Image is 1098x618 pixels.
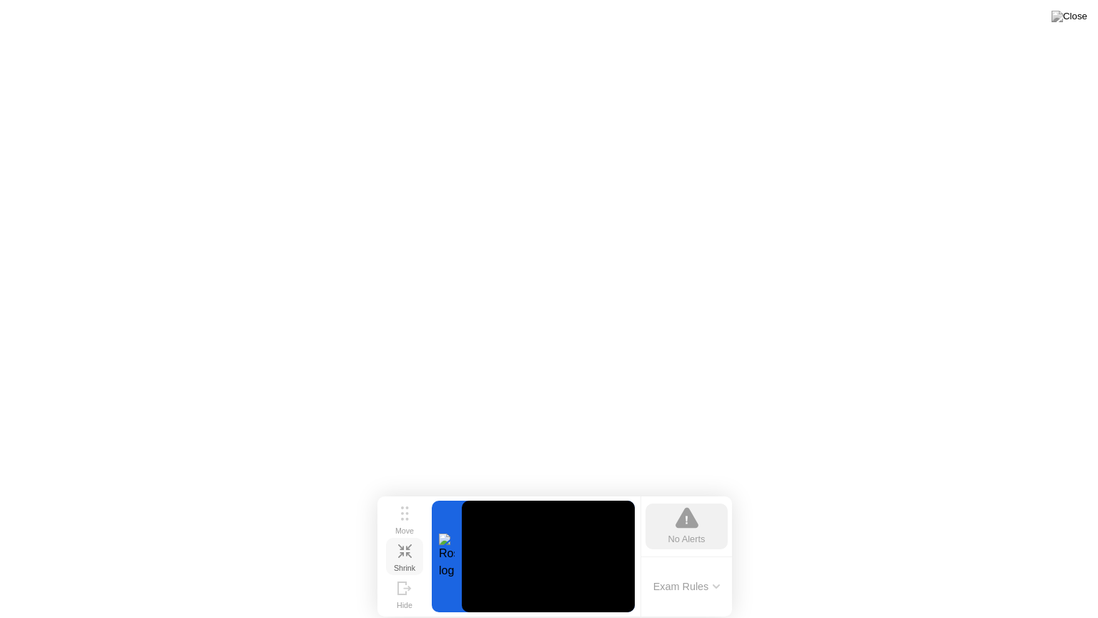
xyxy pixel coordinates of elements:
div: Shrink [394,564,415,572]
button: Hide [386,575,423,612]
button: Shrink [386,538,423,575]
button: Exam Rules [649,580,725,593]
div: Hide [397,601,412,609]
button: Move [386,501,423,538]
div: Move [395,526,414,535]
div: No Alerts [668,532,706,546]
img: Close [1052,11,1087,22]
